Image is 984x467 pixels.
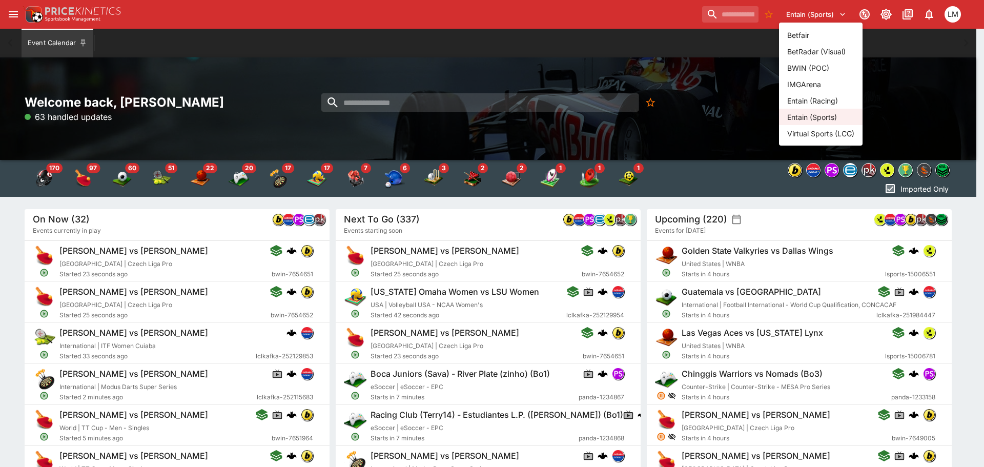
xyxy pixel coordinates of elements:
li: Entain (Sports) [779,109,863,125]
li: BWIN (POC) [779,59,863,76]
li: Entain (Racing) [779,92,863,109]
li: BetRadar (Visual) [779,43,863,59]
li: Virtual Sports (LCG) [779,125,863,141]
li: IMGArena [779,76,863,92]
li: Betfair [779,27,863,43]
